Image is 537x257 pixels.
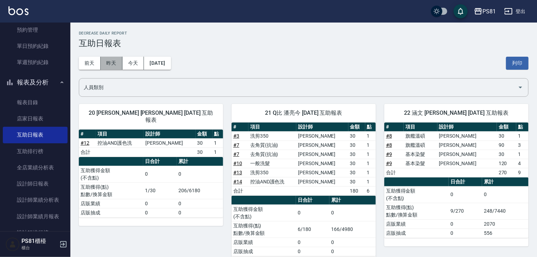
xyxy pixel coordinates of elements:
td: 30 [497,131,516,140]
th: 日合計 [449,177,482,187]
th: 累計 [329,196,376,205]
td: 洗剪350 [248,168,296,177]
th: 日合計 [296,196,329,205]
td: [PERSON_NAME] [437,159,497,168]
td: 店販業績 [232,238,296,247]
a: 設計師業績月報表 [3,208,68,225]
a: #12 [81,140,89,146]
button: save [454,4,468,18]
td: 1 [365,131,376,140]
td: 0 [296,238,329,247]
a: #3 [233,133,239,139]
td: 206/6180 [177,182,223,199]
td: 3 [516,140,529,150]
input: 人員名稱 [82,81,515,94]
td: 0 [449,228,482,238]
img: Logo [8,6,29,15]
td: 30 [348,150,365,159]
table: a dense table [232,196,376,256]
td: 1 [365,168,376,177]
button: [DATE] [144,57,171,70]
td: 0 [449,219,482,228]
td: 30 [348,140,365,150]
a: #7 [233,151,239,157]
h2: Decrease Daily Report [79,31,529,36]
button: 報表及分析 [3,73,68,92]
td: 互助獲得(點) 點數/換算金額 [232,221,296,238]
td: [PERSON_NAME] [296,168,348,177]
td: 合計 [79,148,96,157]
td: 合計 [232,186,248,195]
th: # [384,123,404,132]
table: a dense table [232,123,376,196]
th: 項目 [248,123,296,132]
a: 互助排行榜 [3,143,68,159]
a: #8 [386,142,392,148]
td: 互助獲得金額 (不含點) [79,166,143,182]
td: 1 [213,148,223,157]
th: 設計師 [144,130,195,139]
td: 合計 [384,168,404,177]
a: 報表目錄 [3,94,68,111]
table: a dense table [384,123,529,177]
td: 30 [348,177,365,186]
td: [PERSON_NAME] [296,159,348,168]
a: 設計師日報表 [3,176,68,192]
td: 0 [329,247,376,256]
td: 0 [143,208,177,217]
td: 1 [365,177,376,186]
td: 30 [196,138,213,148]
td: 30 [196,148,213,157]
button: PS81 [471,4,499,19]
td: 旗艦溫碩 [404,131,437,140]
td: 30 [348,168,365,177]
th: 設計師 [296,123,348,132]
td: 0 [482,186,529,203]
th: 金額 [196,130,213,139]
th: # [232,123,248,132]
td: 0 [449,186,482,203]
td: 一般洗髮 [248,159,296,168]
td: [PERSON_NAME] [144,138,195,148]
td: 30 [348,159,365,168]
th: 項目 [404,123,437,132]
button: 登出 [501,5,529,18]
td: 248/7440 [482,203,529,219]
div: PS81 [482,7,496,16]
td: 店販業績 [79,199,143,208]
td: 互助獲得(點) 點數/換算金額 [79,182,143,199]
button: 昨天 [101,57,122,70]
td: 店販抽成 [384,228,449,238]
table: a dense table [79,157,223,218]
h5: PS81櫃檯 [21,238,57,245]
td: 556 [482,228,529,238]
p: 櫃台 [21,245,57,251]
h3: 互助日報表 [79,38,529,48]
span: 20 [PERSON_NAME] [PERSON_NAME] [DATE] 互助報表 [87,109,215,124]
th: 金額 [497,123,516,132]
td: 270 [497,168,516,177]
th: 累計 [482,177,529,187]
td: 90 [497,140,516,150]
a: #9 [386,161,392,166]
a: 互助日報表 [3,127,68,143]
td: 0 [177,208,223,217]
button: 列印 [506,57,529,70]
a: 單日預約紀錄 [3,38,68,54]
td: 30 [348,131,365,140]
td: 0 [143,166,177,182]
td: 1 [365,140,376,150]
a: 全店業績分析表 [3,159,68,176]
table: a dense table [384,177,529,238]
span: 22 涵文 [PERSON_NAME] [DATE] 互助報表 [393,109,520,117]
a: 預約管理 [3,22,68,38]
td: 店販抽成 [79,208,143,217]
td: 控油AND護色洗 [248,177,296,186]
td: 互助獲得(點) 點數/換算金額 [384,203,449,219]
td: 互助獲得金額 (不含點) [232,205,296,221]
td: [PERSON_NAME] [296,150,348,159]
td: 1 [365,150,376,159]
td: 180 [348,186,365,195]
td: 1 [516,150,529,159]
td: 互助獲得金額 (不含點) [384,186,449,203]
